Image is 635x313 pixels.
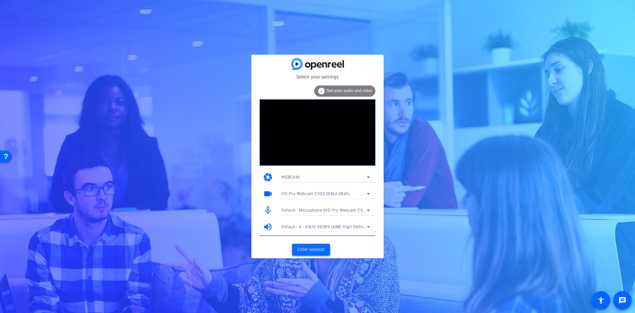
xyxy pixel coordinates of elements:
[597,296,605,304] mat-icon: accessibility
[263,222,273,232] mat-icon: volume_up
[263,172,273,182] mat-icon: camera
[281,175,299,180] span: WEBCAM
[281,224,400,229] span: Default - 4 - ASUS VG289 (AMD High Definition Audio Device)
[263,189,273,199] mat-icon: videocam
[263,205,273,215] mat-icon: mic_none
[281,207,394,213] span: Default - Microphone (HD Pro Webcam C920) (046d:08e5)
[317,87,325,95] mat-icon: info
[292,244,330,256] button: Enter session
[618,296,626,304] mat-icon: message
[326,88,372,93] span: Test your audio and video
[251,73,384,80] mat-card-subtitle: Select your settings
[281,191,350,196] span: HD Pro Webcam C920 (046d:08e5)
[297,246,325,253] span: Enter session
[291,58,344,70] img: blue-gradient.svg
